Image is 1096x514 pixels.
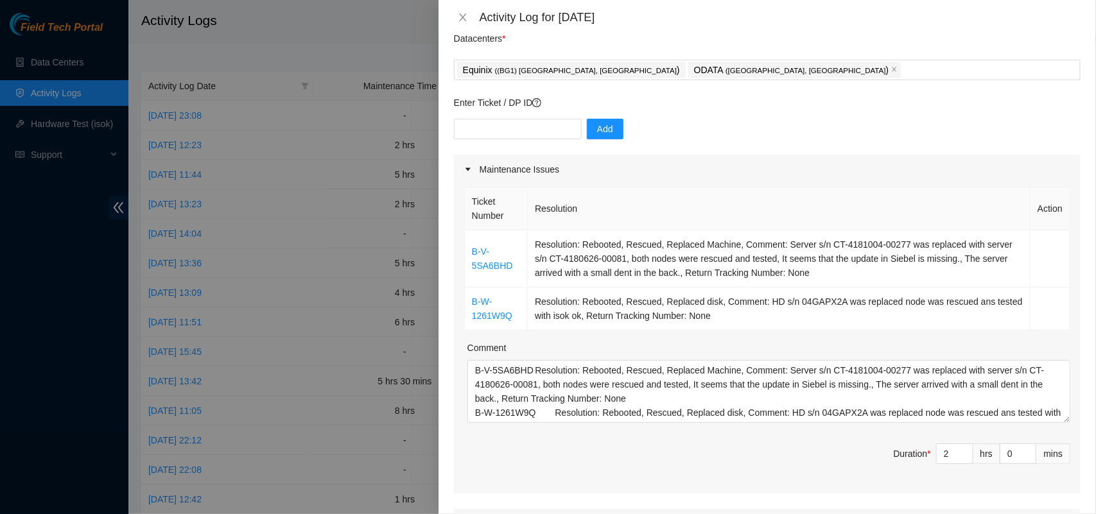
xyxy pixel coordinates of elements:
[528,230,1031,287] td: Resolution: Rebooted, Rescued, Replaced Machine, Comment: Server s/n CT-4181004-00277 was replace...
[528,187,1031,230] th: Resolution
[467,360,1070,423] textarea: Comment
[458,12,468,22] span: close
[694,63,889,78] p: ODATA )
[1031,187,1070,230] th: Action
[495,67,677,74] span: ( (BG1) [GEOGRAPHIC_DATA], [GEOGRAPHIC_DATA]
[464,166,472,173] span: caret-right
[1036,443,1070,464] div: mins
[467,341,507,355] label: Comment
[465,187,528,230] th: Ticket Number
[480,10,1081,24] div: Activity Log for [DATE]
[894,447,931,461] div: Duration
[454,155,1081,184] div: Maintenance Issues
[587,119,623,139] button: Add
[454,12,472,24] button: Close
[597,122,613,136] span: Add
[472,246,513,271] a: B-V-5SA6BHD
[463,63,680,78] p: Equinix )
[891,66,898,74] span: close
[472,296,512,321] a: B-W-1261W9Q
[726,67,886,74] span: ( [GEOGRAPHIC_DATA], [GEOGRAPHIC_DATA]
[973,443,1000,464] div: hrs
[454,96,1081,110] p: Enter Ticket / DP ID
[528,287,1031,330] td: Resolution: Rebooted, Rescued, Replaced disk, Comment: HD s/n 04GAPX2A was replaced node was resc...
[532,98,541,107] span: question-circle
[454,25,506,46] p: Datacenters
